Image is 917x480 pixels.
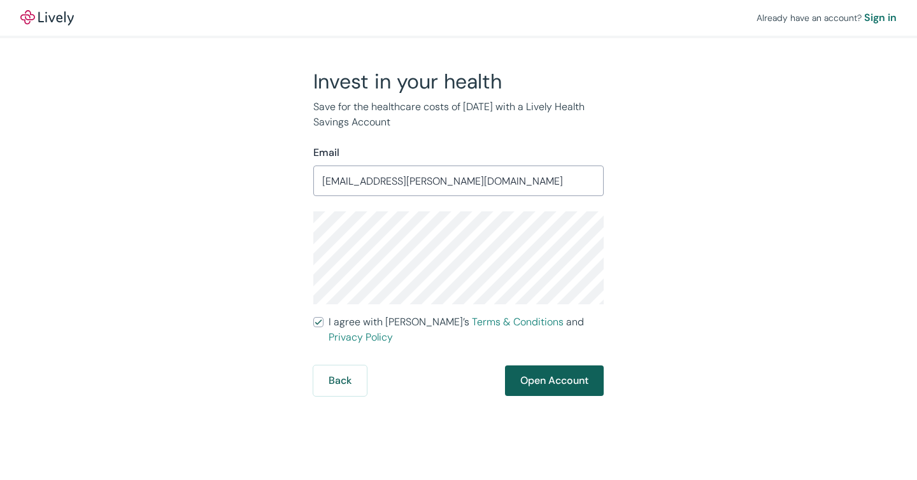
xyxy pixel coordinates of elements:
[313,145,339,160] label: Email
[20,10,74,25] a: LivelyLively
[864,10,897,25] a: Sign in
[313,99,604,130] p: Save for the healthcare costs of [DATE] with a Lively Health Savings Account
[472,315,564,328] a: Terms & Conditions
[329,330,393,344] a: Privacy Policy
[313,365,367,396] button: Back
[20,10,74,25] img: Lively
[313,69,604,94] h2: Invest in your health
[329,314,604,345] span: I agree with [PERSON_NAME]’s and
[505,365,604,396] button: Open Account
[757,10,897,25] div: Already have an account?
